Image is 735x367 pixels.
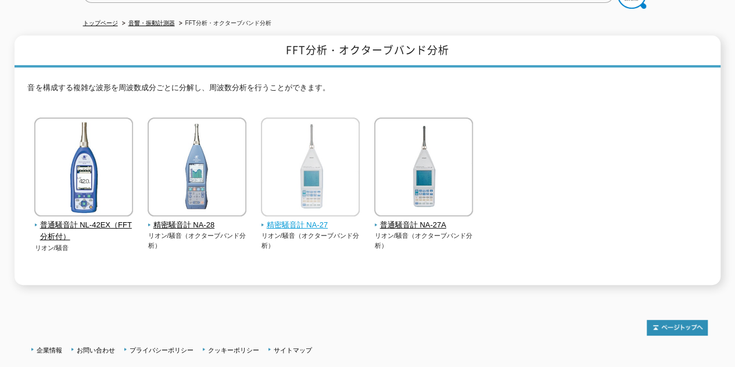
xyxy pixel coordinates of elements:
[647,320,708,336] img: トップページへ
[374,208,474,231] a: 普通騒音計 NA-27A
[261,208,360,231] a: 精密騒音計 NA-27
[15,35,720,67] h1: FFT分析・オクターブバンド分析
[261,231,360,250] p: リオン/騒音（オクターブバンド分析）
[261,117,360,219] img: 精密騒音計 NA-27
[83,20,118,26] a: トップページ
[374,219,474,231] span: 普通騒音計 NA-27A
[27,82,707,100] p: 音を構成する複雑な波形を周波数成分ごとに分解し、周波数分析を行うことができます。
[148,117,246,219] img: 精密騒音計 NA-28
[208,347,259,354] a: クッキーポリシー
[34,208,134,243] a: 普通騒音計 NL-42EX（FFT分析付）
[261,219,360,231] span: 精密騒音計 NA-27
[177,17,271,30] li: FFT分析・オクターブバンド分析
[374,231,474,250] p: リオン/騒音（オクターブバンド分析）
[130,347,193,354] a: プライバシーポリシー
[148,208,247,231] a: 精密騒音計 NA-28
[128,20,175,26] a: 音響・振動計測器
[148,219,247,231] span: 精密騒音計 NA-28
[34,219,134,244] span: 普通騒音計 NL-42EX（FFT分析付）
[34,117,133,219] img: 普通騒音計 NL-42EX（FFT分析付）
[274,347,312,354] a: サイトマップ
[37,347,62,354] a: 企業情報
[148,231,247,250] p: リオン/騒音（オクターブバンド分析）
[374,117,473,219] img: 普通騒音計 NA-27A
[77,347,115,354] a: お問い合わせ
[34,243,134,253] p: リオン/騒音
